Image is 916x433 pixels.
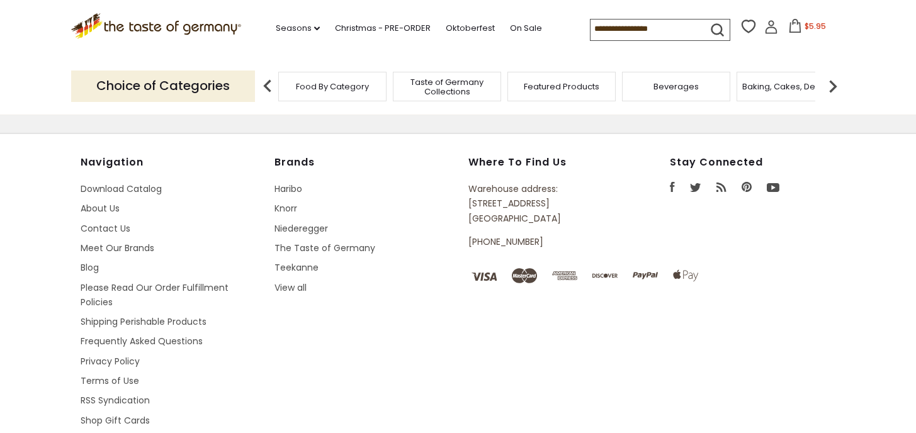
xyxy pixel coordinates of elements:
span: $5.95 [805,21,826,31]
h4: Navigation [81,156,262,169]
a: Christmas - PRE-ORDER [335,21,431,35]
img: next arrow [820,74,845,99]
a: The Taste of Germany [274,242,375,254]
a: Niederegger [274,222,328,235]
a: Blog [81,261,99,274]
a: Baking, Cakes, Desserts [742,82,840,91]
h4: Where to find us [468,156,612,169]
a: Privacy Policy [81,355,140,368]
a: Shop Gift Cards [81,414,150,427]
a: Contact Us [81,222,130,235]
a: Shipping Perishable Products [81,315,206,328]
a: On Sale [510,21,542,35]
a: Teekanne [274,261,319,274]
a: Beverages [653,82,699,91]
button: $5.95 [781,19,834,38]
a: Frequently Asked Questions [81,335,203,347]
a: Meet Our Brands [81,242,154,254]
img: previous arrow [255,74,280,99]
a: Terms of Use [81,374,139,387]
a: Food By Category [296,82,369,91]
a: Haribo [274,183,302,195]
h4: Brands [274,156,456,169]
a: Oktoberfest [446,21,495,35]
p: Warehouse address: [STREET_ADDRESS] [GEOGRAPHIC_DATA] [468,182,612,226]
a: Knorr [274,202,297,215]
p: Choice of Categories [71,70,255,101]
p: [PHONE_NUMBER] [468,235,612,249]
a: Seasons [276,21,320,35]
a: Please Read Our Order Fulfillment Policies [81,281,229,308]
a: RSS Syndication [81,394,150,407]
a: View all [274,281,307,294]
a: Featured Products [524,82,599,91]
a: Download Catalog [81,183,162,195]
a: Taste of Germany Collections [397,77,497,96]
a: About Us [81,202,120,215]
h4: Stay Connected [670,156,836,169]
